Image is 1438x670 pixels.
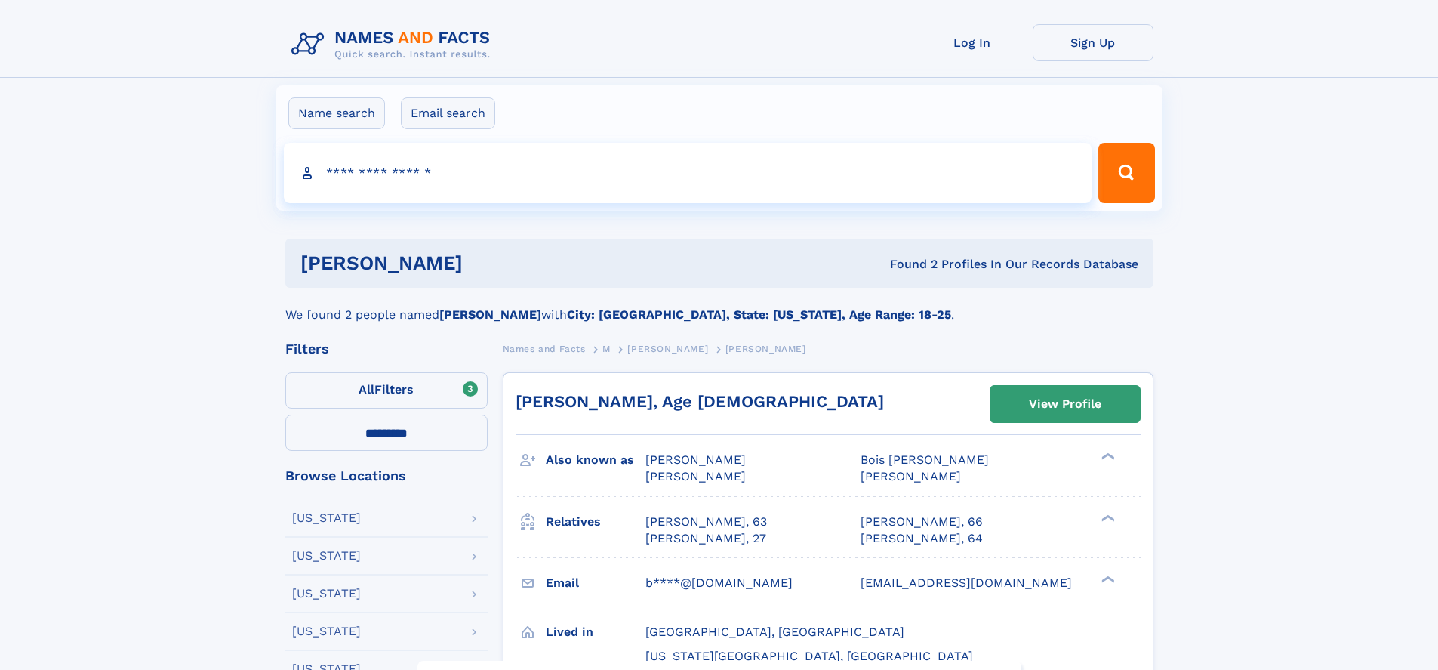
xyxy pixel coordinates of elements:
[627,339,708,358] a: [PERSON_NAME]
[627,344,708,354] span: [PERSON_NAME]
[645,514,767,530] a: [PERSON_NAME], 63
[285,24,503,65] img: Logo Names and Facts
[912,24,1033,61] a: Log In
[1029,387,1101,421] div: View Profile
[359,382,374,397] span: All
[725,344,806,354] span: [PERSON_NAME]
[602,344,611,354] span: M
[1098,574,1116,584] div: ❯
[676,256,1138,273] div: Found 2 Profiles In Our Records Database
[645,469,746,483] span: [PERSON_NAME]
[516,392,884,411] a: [PERSON_NAME], Age [DEMOGRAPHIC_DATA]
[546,447,645,473] h3: Also known as
[861,452,989,467] span: Bois [PERSON_NAME]
[285,372,488,409] label: Filters
[861,576,1072,590] span: [EMAIL_ADDRESS][DOMAIN_NAME]
[645,625,904,639] span: [GEOGRAPHIC_DATA], [GEOGRAPHIC_DATA]
[990,386,1140,422] a: View Profile
[1098,513,1116,523] div: ❯
[546,619,645,645] h3: Lived in
[292,550,361,562] div: [US_STATE]
[1098,143,1154,203] button: Search Button
[645,530,766,547] a: [PERSON_NAME], 27
[300,254,676,273] h1: [PERSON_NAME]
[285,469,488,483] div: Browse Locations
[861,530,983,547] a: [PERSON_NAME], 64
[861,514,983,530] a: [PERSON_NAME], 66
[546,570,645,596] h3: Email
[1098,452,1116,462] div: ❯
[292,512,361,524] div: [US_STATE]
[602,339,611,358] a: M
[567,307,951,322] b: City: [GEOGRAPHIC_DATA], State: [US_STATE], Age Range: 18-25
[861,469,961,483] span: [PERSON_NAME]
[645,649,973,663] span: [US_STATE][GEOGRAPHIC_DATA], [GEOGRAPHIC_DATA]
[546,509,645,535] h3: Relatives
[292,625,361,638] div: [US_STATE]
[284,143,1092,203] input: search input
[285,288,1153,324] div: We found 2 people named with .
[401,97,495,129] label: Email search
[285,342,488,356] div: Filters
[439,307,541,322] b: [PERSON_NAME]
[645,452,746,467] span: [PERSON_NAME]
[292,588,361,600] div: [US_STATE]
[503,339,586,358] a: Names and Facts
[1033,24,1153,61] a: Sign Up
[288,97,385,129] label: Name search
